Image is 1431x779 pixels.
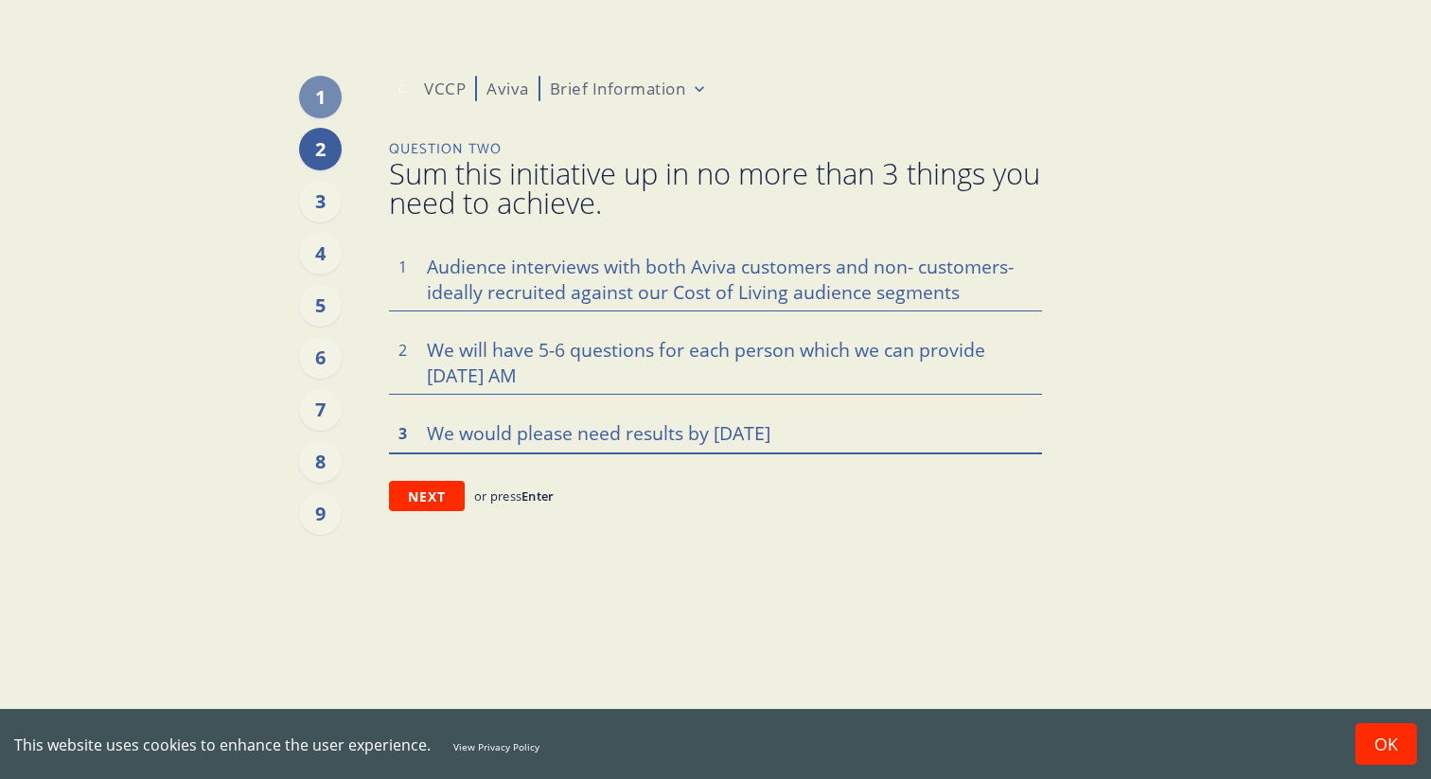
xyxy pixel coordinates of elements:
[299,440,342,483] div: 8
[299,284,342,327] div: 5
[389,76,415,101] svg: Claudia O'Connell
[474,487,554,505] p: or press
[398,340,407,361] span: 2
[486,78,529,100] p: Aviva
[424,78,466,100] p: VCCP
[299,492,342,535] div: 9
[299,336,342,379] div: 6
[299,76,342,118] div: 1
[453,740,539,753] a: View Privacy Policy
[550,78,710,99] button: Brief Information
[398,257,407,277] span: 1
[389,246,1042,310] textarea: Audience interviews with both Aviva customers and non- customers- ideally recruited against our C...
[14,735,1327,755] div: This website uses cookies to enhance the user experience.
[389,329,1042,394] textarea: We will have 5-6 questions for each person which we can provide [DATE] AM
[389,159,1042,218] span: Sum this initiative up in no more than 3 things you need to achieve.
[389,76,415,101] div: C
[521,487,554,505] span: Enter
[299,388,342,431] div: 7
[398,423,407,444] span: 3
[389,413,1042,452] textarea: We would please need results by [DATE]
[299,232,342,274] div: 4
[550,78,686,99] p: Brief Information
[389,481,465,511] button: Next
[389,139,1042,159] p: Question Two
[299,128,342,170] div: 2
[1355,723,1417,765] button: Accept cookies
[299,180,342,222] div: 3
